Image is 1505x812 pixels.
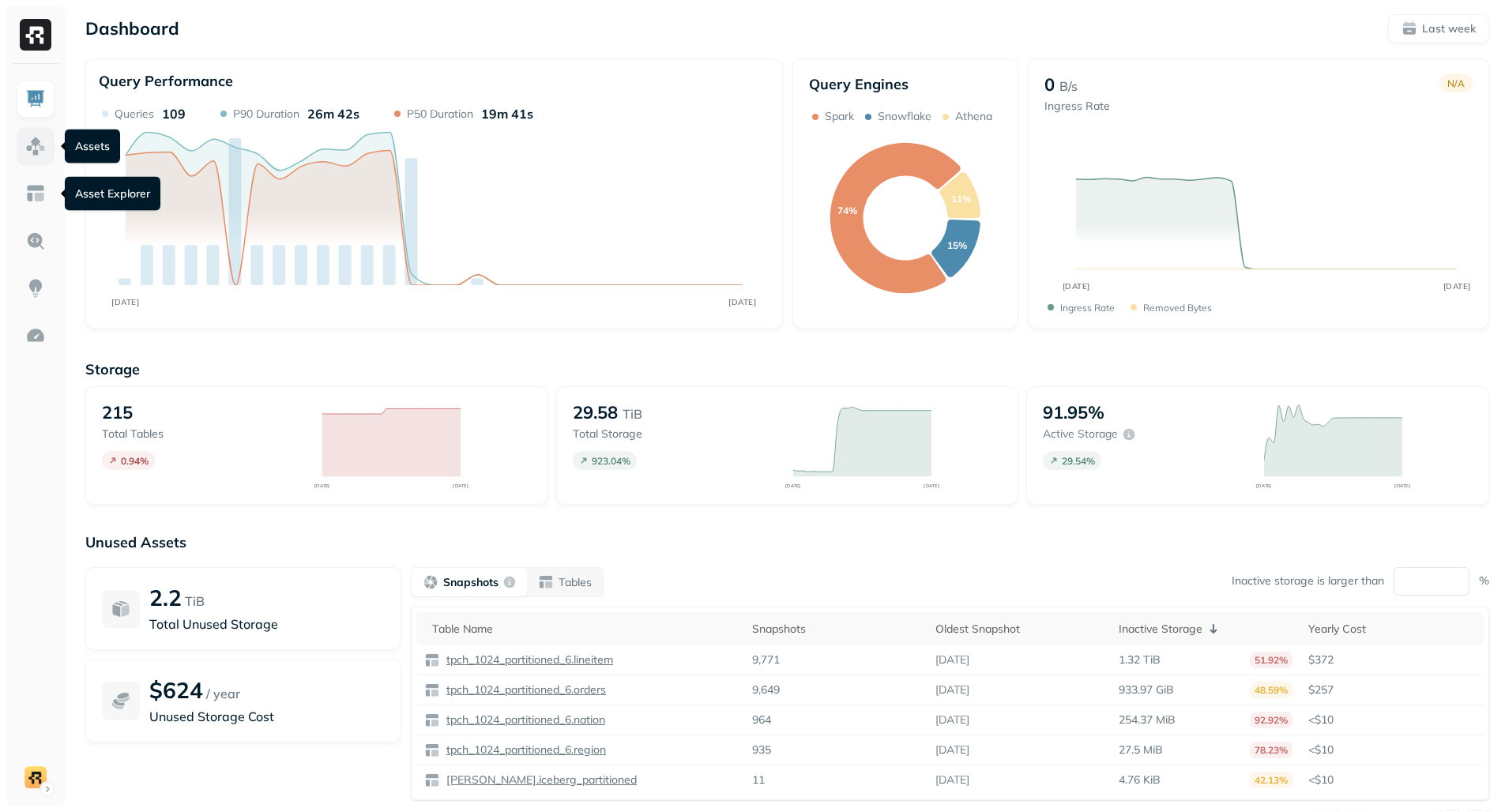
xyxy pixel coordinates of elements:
tspan: [DATE] [785,483,801,488]
p: 51.92% [1250,652,1292,668]
p: tpch_1024_partitioned_6.region [443,742,606,757]
p: 215 [102,401,133,423]
img: Assets [25,136,46,156]
p: TiB [185,592,205,611]
p: TiB [623,404,642,423]
text: 74% [837,205,856,216]
img: table [424,652,440,668]
p: tpch_1024_partitioned_6.orders [443,682,606,697]
text: 11% [950,193,970,205]
p: B/s [1059,77,1078,96]
p: Query Performance [99,72,233,90]
p: Dashboard [85,17,179,39]
div: Snapshots [752,622,920,637]
p: 0.94 % [121,455,149,467]
tspan: [DATE] [111,297,139,306]
tspan: [DATE] [314,483,330,488]
a: tpch_1024_partitioned_6.nation [440,712,605,727]
p: $624 [149,676,203,704]
tspan: [DATE] [924,483,939,488]
p: <$10 [1308,712,1476,727]
p: Total storage [573,427,723,442]
p: $257 [1308,682,1476,697]
p: Unused Storage Cost [149,707,385,726]
p: [DATE] [935,682,969,697]
p: Ingress Rate [1060,302,1115,314]
p: [DATE] [935,773,969,788]
div: Table Name [432,622,736,637]
img: Query Explorer [25,231,46,251]
p: tpch_1024_partitioned_6.lineitem [443,652,613,667]
p: 78.23% [1250,742,1292,758]
p: [DATE] [935,742,969,757]
p: Inactive storage is larger than [1232,573,1384,588]
p: 29.58 [573,401,618,423]
p: 29.54 % [1062,455,1095,467]
p: tpch_1024_partitioned_6.nation [443,712,605,727]
p: 91.95% [1043,401,1104,423]
p: 42.13% [1250,772,1292,788]
div: Asset Explorer [65,177,160,211]
p: Spark [825,109,854,124]
p: Storage [85,360,1489,378]
tspan: [DATE] [1443,281,1470,291]
a: [PERSON_NAME].iceberg_partitioned [440,773,637,788]
div: Oldest Snapshot [935,622,1103,637]
p: Total tables [102,427,252,442]
p: Inactive Storage [1119,622,1202,637]
p: / year [206,684,240,703]
p: 109 [162,106,186,122]
p: Last week [1422,21,1476,36]
p: Total Unused Storage [149,615,385,633]
p: 27.5 MiB [1119,742,1163,757]
tspan: [DATE] [728,297,756,306]
p: 19m 41s [481,106,533,122]
p: Active storage [1043,427,1118,442]
img: table [424,682,440,698]
p: 1.32 TiB [1119,652,1161,667]
p: 26m 42s [307,106,359,122]
p: <$10 [1308,742,1476,757]
p: 11 [752,773,765,788]
img: Optimization [25,325,46,346]
p: [DATE] [935,652,969,667]
p: Athena [955,109,992,124]
p: 933.97 GiB [1119,682,1174,697]
p: Snapshots [443,575,499,590]
img: table [424,742,440,758]
text: 15% [947,239,967,251]
p: 92.92% [1250,712,1292,728]
p: 935 [752,742,771,757]
p: Unused Assets [85,533,1489,551]
tspan: [DATE] [1062,281,1089,291]
p: Queries [115,107,154,122]
p: 254.37 MiB [1119,712,1176,727]
p: P50 Duration [407,107,473,122]
p: 923.04 % [592,455,630,467]
p: 9,649 [752,682,780,697]
img: Dashboard [25,88,46,109]
a: tpch_1024_partitioned_6.region [440,742,606,757]
p: [DATE] [935,712,969,727]
img: demo [24,766,47,788]
p: 2.2 [149,584,182,611]
p: P90 Duration [233,107,299,122]
a: tpch_1024_partitioned_6.orders [440,682,606,697]
button: Last week [1388,14,1489,43]
p: % [1479,573,1489,588]
img: table [424,773,440,788]
img: table [424,712,440,728]
tspan: [DATE] [453,483,469,488]
p: Ingress Rate [1044,99,1110,114]
a: tpch_1024_partitioned_6.lineitem [440,652,613,667]
p: Snowflake [878,109,931,124]
tspan: [DATE] [1394,483,1410,488]
p: 48.59% [1250,682,1292,698]
tspan: [DATE] [1256,483,1272,488]
img: Ryft [20,19,51,51]
p: 9,771 [752,652,780,667]
p: Query Engines [809,75,1002,93]
p: $372 [1308,652,1476,667]
p: 0 [1044,73,1055,96]
p: 964 [752,712,771,727]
